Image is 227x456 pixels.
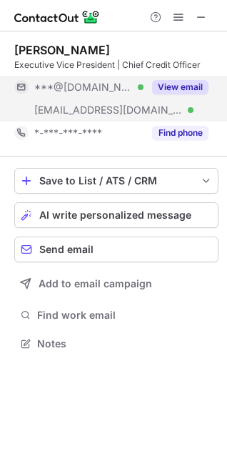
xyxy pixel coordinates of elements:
img: ContactOut v5.3.10 [14,9,100,26]
button: save-profile-one-click [14,168,218,194]
span: ***@[DOMAIN_NAME] [34,81,133,94]
button: AI write personalized message [14,202,218,228]
button: Reveal Button [152,126,208,140]
span: Notes [37,337,213,350]
button: Notes [14,334,218,354]
span: Add to email campaign [39,278,152,289]
span: AI write personalized message [39,209,191,221]
button: Find work email [14,305,218,325]
button: Reveal Button [152,80,208,94]
button: Send email [14,237,218,262]
div: [PERSON_NAME] [14,43,110,57]
div: Executive Vice President | Chief Credit Officer [14,59,218,71]
span: Find work email [37,309,213,322]
div: Save to List / ATS / CRM [39,175,193,187]
span: Send email [39,244,94,255]
span: [EMAIL_ADDRESS][DOMAIN_NAME] [34,104,183,117]
button: Add to email campaign [14,271,218,297]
